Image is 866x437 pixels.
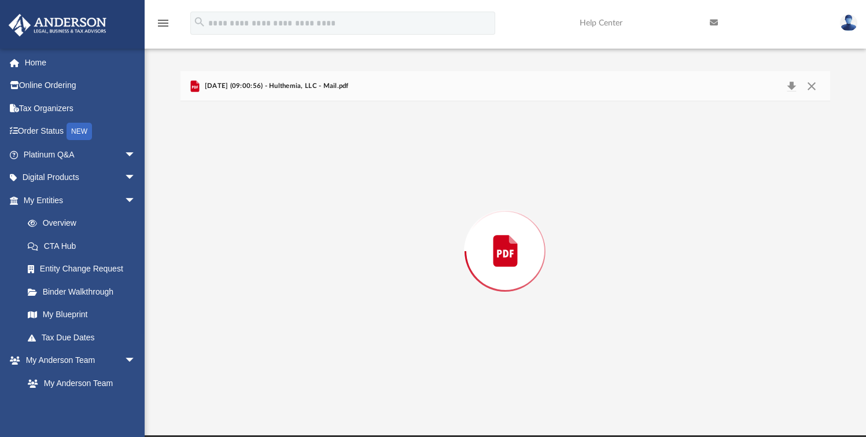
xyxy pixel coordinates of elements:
[193,16,206,28] i: search
[16,326,153,349] a: Tax Due Dates
[67,123,92,140] div: NEW
[8,189,153,212] a: My Entitiesarrow_drop_down
[156,22,170,30] a: menu
[5,14,110,36] img: Anderson Advisors Platinum Portal
[16,258,153,281] a: Entity Change Request
[16,280,153,303] a: Binder Walkthrough
[8,349,148,372] a: My Anderson Teamarrow_drop_down
[124,143,148,167] span: arrow_drop_down
[16,212,153,235] a: Overview
[16,234,153,258] a: CTA Hub
[16,395,148,418] a: Anderson System
[16,303,148,326] a: My Blueprint
[202,81,348,91] span: [DATE] (09:00:56) - Hulthemia, LLC - Mail.pdf
[8,97,153,120] a: Tax Organizers
[156,16,170,30] i: menu
[180,71,830,401] div: Preview
[124,349,148,373] span: arrow_drop_down
[8,166,153,189] a: Digital Productsarrow_drop_down
[8,51,153,74] a: Home
[16,372,142,395] a: My Anderson Team
[124,189,148,212] span: arrow_drop_down
[8,120,153,144] a: Order StatusNEW
[8,74,153,97] a: Online Ordering
[8,143,153,166] a: Platinum Q&Aarrow_drop_down
[124,166,148,190] span: arrow_drop_down
[840,14,857,31] img: User Pic
[801,78,822,94] button: Close
[781,78,802,94] button: Download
